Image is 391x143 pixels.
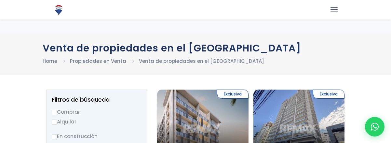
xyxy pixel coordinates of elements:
[217,90,249,99] span: Exclusiva
[52,108,142,116] label: Comprar
[43,58,57,64] a: Home
[52,120,57,125] input: Alquilar
[52,118,142,126] label: Alquilar
[52,110,57,115] input: Comprar
[313,90,344,99] span: Exclusiva
[70,58,126,64] a: Propiedades en Venta
[329,4,340,15] a: mobile menu
[139,57,264,65] li: Venta de propiedades en el [GEOGRAPHIC_DATA]
[52,132,142,140] label: En construcción
[53,4,64,16] img: Logo de REMAX
[52,96,142,103] h2: Filtros de búsqueda
[43,42,348,54] h1: Venta de propiedades en el [GEOGRAPHIC_DATA]
[52,134,57,139] input: En construcción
